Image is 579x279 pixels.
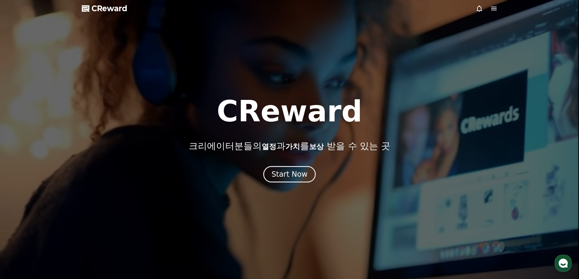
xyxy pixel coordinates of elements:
[56,202,63,207] span: 대화
[2,192,40,208] a: 홈
[19,202,23,206] span: 홈
[94,202,101,206] span: 설정
[285,142,300,151] span: 가치
[40,192,78,208] a: 대화
[309,142,324,151] span: 보상
[189,141,390,151] p: 크리에이터분들의 과 를 받을 수 있는 곳
[82,4,127,13] a: CReward
[271,169,308,179] div: Start Now
[217,97,362,126] h1: CReward
[263,172,316,178] a: Start Now
[78,192,117,208] a: 설정
[262,142,276,151] span: 열정
[91,4,127,13] span: CReward
[263,166,316,182] button: Start Now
